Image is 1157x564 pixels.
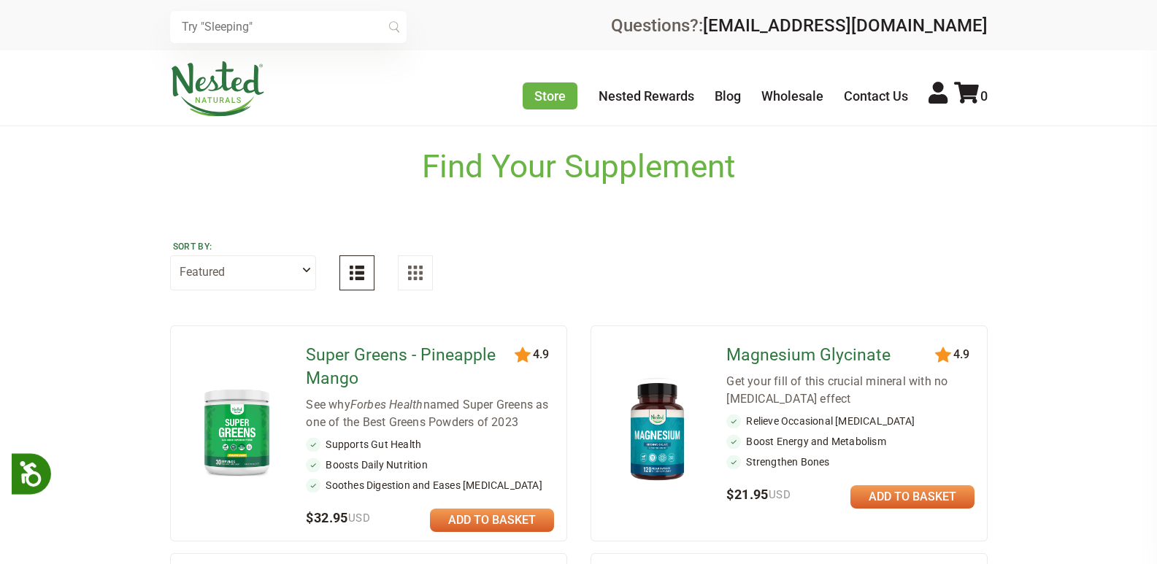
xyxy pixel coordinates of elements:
[726,434,975,449] li: Boost Energy and Metabolism
[980,88,988,104] span: 0
[306,457,554,472] li: Boosts Daily Nutrition
[306,396,554,431] div: See why named Super Greens as one of the Best Greens Powders of 2023
[726,455,975,469] li: Strengthen Bones
[954,88,988,104] a: 0
[761,88,823,104] a: Wholesale
[715,88,741,104] a: Blog
[611,17,988,34] div: Questions?:
[726,373,975,408] div: Get your fill of this crucial mineral with no [MEDICAL_DATA] effect
[350,398,423,412] em: Forbes Health
[703,15,988,36] a: [EMAIL_ADDRESS][DOMAIN_NAME]
[726,344,937,367] a: Magnesium Glycinate
[348,511,370,525] span: USD
[422,148,735,185] h1: Find Your Supplement
[170,61,265,117] img: Nested Naturals
[170,11,407,43] input: Try "Sleeping"
[306,478,554,492] li: Soothes Digestion and Eases [MEDICAL_DATA]
[615,376,700,487] img: Magnesium Glycinate
[306,510,370,525] span: $32.95
[769,488,791,501] span: USD
[726,487,791,502] span: $21.95
[844,88,908,104] a: Contact Us
[523,82,577,109] a: Store
[408,266,423,280] img: Grid
[350,266,364,280] img: List
[173,241,313,252] label: Sort by:
[599,88,694,104] a: Nested Rewards
[306,437,554,452] li: Supports Gut Health
[194,382,280,481] img: Super Greens - Pineapple Mango
[306,344,517,390] a: Super Greens - Pineapple Mango
[726,414,975,428] li: Relieve Occasional [MEDICAL_DATA]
